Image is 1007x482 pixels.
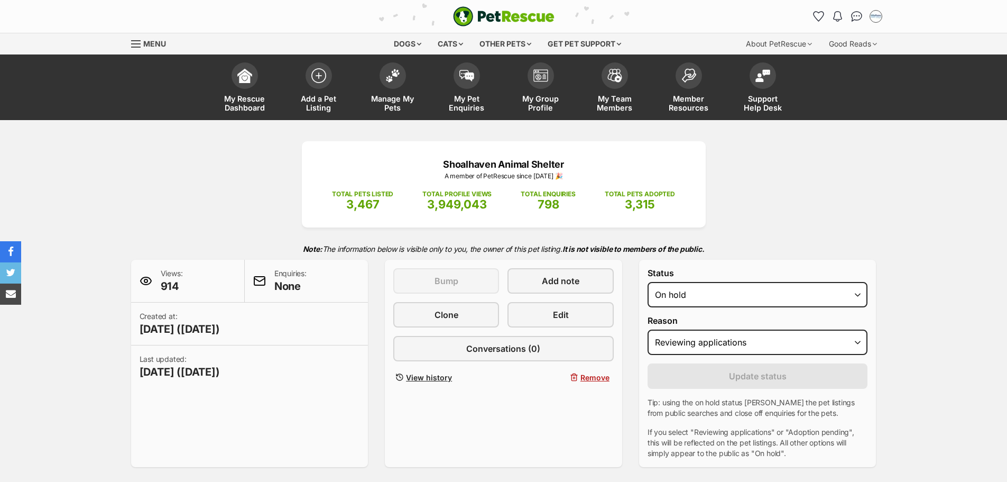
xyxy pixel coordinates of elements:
span: Edit [553,308,569,321]
a: Member Resources [652,57,726,120]
span: Clone [435,308,458,321]
span: 798 [538,197,559,211]
span: My Pet Enquiries [443,94,491,112]
p: Enquiries: [274,268,307,294]
span: Menu [143,39,166,48]
a: Support Help Desk [726,57,800,120]
a: Conversations [848,8,865,25]
p: TOTAL PROFILE VIEWS [422,189,492,199]
div: Dogs [386,33,429,54]
a: Clone [393,302,499,328]
p: The information below is visible only to you, the owner of this pet listing. [131,238,876,260]
span: [DATE] ([DATE]) [140,365,220,379]
span: Manage My Pets [369,94,417,112]
p: TOTAL PETS ADOPTED [605,189,675,199]
a: Conversations (0) [393,336,614,361]
img: add-pet-listing-icon-0afa8454b4691262ce3f59096e99ab1cd57d4a30225e0717b998d2c9b9846f56.svg [311,68,326,83]
img: logo-e224e6f780fb5917bec1dbf3a21bbac754714ae5b6737aabdf751b685950b380.svg [453,6,555,26]
a: Manage My Pets [356,57,430,120]
a: My Pet Enquiries [430,57,504,120]
a: My Team Members [578,57,652,120]
span: [DATE] ([DATE]) [140,322,220,337]
span: Bump [435,275,458,287]
p: TOTAL ENQUIRIES [521,189,575,199]
a: My Group Profile [504,57,578,120]
p: Last updated: [140,354,220,379]
a: Menu [131,33,173,52]
button: Update status [648,363,868,389]
img: chat-41dd97257d64d25036548639549fe6c8038ab92f7586957e7f3b1b290dea8141.svg [851,11,862,22]
img: group-profile-icon-3fa3cf56718a62981997c0bc7e787c4b2cf8bcc04b72c1350f741eb67cf2f40e.svg [533,69,548,82]
img: team-members-icon-5396bd8760b3fe7c0b43da4ab00e1e3bb1a5d9ba89233759b79545d2d3fc5d0d.svg [607,69,622,83]
span: Support Help Desk [739,94,787,112]
span: My Rescue Dashboard [221,94,269,112]
span: Member Resources [665,94,713,112]
span: 3,467 [346,197,380,211]
img: manage-my-pets-icon-02211641906a0b7f246fdf0571729dbe1e7629f14944591b6c1af311fb30b64b.svg [385,69,400,83]
a: Favourites [810,8,827,25]
ul: Account quick links [810,8,884,25]
span: View history [406,372,452,383]
div: Cats [430,33,470,54]
p: Shoalhaven Animal Shelter [318,157,690,171]
p: Views: [161,268,183,294]
label: Status [648,268,868,278]
span: 3,315 [625,197,655,211]
span: None [274,279,307,294]
span: Add note [542,275,579,287]
div: Other pets [472,33,539,54]
span: Remove [580,372,609,383]
a: Edit [507,302,613,328]
span: Add a Pet Listing [295,94,343,112]
label: Reason [648,316,868,325]
a: My Rescue Dashboard [208,57,282,120]
span: My Group Profile [517,94,565,112]
a: Add note [507,268,613,294]
button: Bump [393,268,499,294]
span: Update status [729,370,787,383]
button: Notifications [829,8,846,25]
span: Conversations (0) [466,342,540,355]
a: View history [393,370,499,385]
span: 3,949,043 [427,197,487,211]
span: My Team Members [591,94,639,112]
button: My account [867,8,884,25]
span: 914 [161,279,183,294]
img: dashboard-icon-eb2f2d2d3e046f16d808141f083e7271f6b2e854fb5c12c21221c1fb7104beca.svg [237,68,252,83]
div: Get pet support [540,33,629,54]
a: PetRescue [453,6,555,26]
p: Tip: using the on hold status [PERSON_NAME] the pet listings from public searches and close off e... [648,397,868,419]
p: Created at: [140,311,220,337]
img: help-desk-icon-fdf02630f3aa405de69fd3d07c3f3aa587a6932b1a1747fa1d2bba05be0121f9.svg [755,69,770,82]
a: Add a Pet Listing [282,57,356,120]
p: TOTAL PETS LISTED [332,189,393,199]
img: notifications-46538b983faf8c2785f20acdc204bb7945ddae34d4c08c2a6579f10ce5e182be.svg [833,11,842,22]
div: About PetRescue [738,33,819,54]
img: member-resources-icon-8e73f808a243e03378d46382f2149f9095a855e16c252ad45f914b54edf8863c.svg [681,68,696,83]
img: pet-enquiries-icon-7e3ad2cf08bfb03b45e93fb7055b45f3efa6380592205ae92323e6603595dc1f.svg [459,70,474,81]
p: If you select "Reviewing applications" or "Adoption pending", this will be reflected on the pet l... [648,427,868,459]
strong: Note: [303,244,322,253]
button: Remove [507,370,613,385]
p: A member of PetRescue since [DATE] 🎉 [318,171,690,181]
img: Jodie Parnell profile pic [871,11,881,22]
div: Good Reads [821,33,884,54]
strong: It is not visible to members of the public. [562,244,705,253]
